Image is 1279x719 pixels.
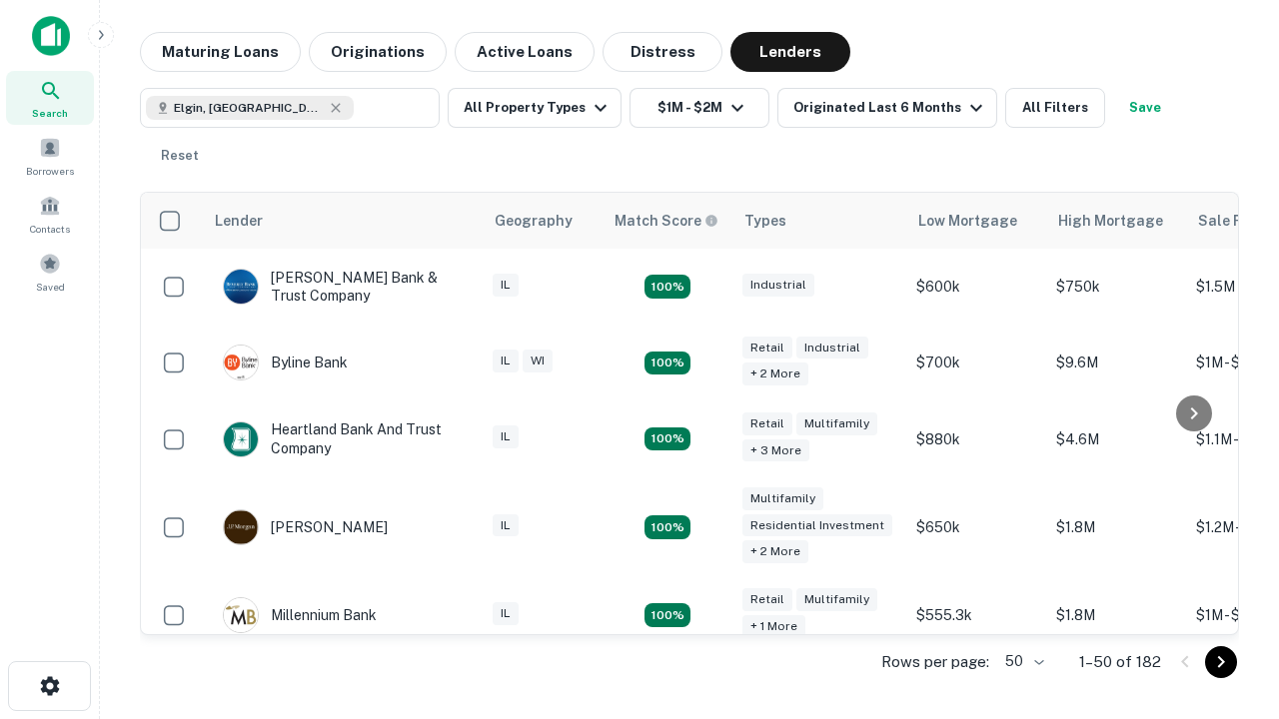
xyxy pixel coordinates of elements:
div: Geography [495,209,573,233]
div: IL [493,350,519,372]
div: + 1 more [742,615,805,638]
div: + 2 more [742,362,808,385]
td: $1.8M [1046,477,1186,578]
th: Low Mortgage [906,193,1046,249]
div: Originated Last 6 Months [793,96,988,120]
th: Capitalize uses an advanced AI algorithm to match your search with the best lender. The match sco... [603,193,732,249]
a: Contacts [6,187,94,241]
button: All Filters [1005,88,1105,128]
div: Types [744,209,786,233]
div: Lender [215,209,263,233]
a: Search [6,71,94,125]
td: $555.3k [906,577,1046,653]
button: Go to next page [1205,646,1237,678]
div: + 3 more [742,439,809,462]
div: IL [493,514,519,537]
div: Millennium Bank [223,597,377,633]
p: 1–50 of 182 [1079,650,1161,674]
div: Industrial [796,337,868,359]
img: picture [224,346,258,379]
th: Geography [483,193,603,249]
td: $1.8M [1046,577,1186,653]
img: capitalize-icon.png [32,16,70,56]
div: WI [523,350,553,372]
h6: Match Score [615,210,714,232]
button: $1M - $2M [630,88,769,128]
img: picture [224,422,258,456]
div: Multifamily [742,487,823,510]
div: Retail [742,588,792,611]
button: Distress [603,32,722,72]
td: $700k [906,325,1046,400]
span: Saved [36,279,65,295]
button: Reset [148,136,212,176]
span: Elgin, [GEOGRAPHIC_DATA], [GEOGRAPHIC_DATA] [174,99,324,117]
a: Saved [6,245,94,299]
div: IL [493,602,519,625]
td: $9.6M [1046,325,1186,400]
div: Matching Properties: 25, hasApolloMatch: undefined [644,515,690,539]
th: Types [732,193,906,249]
td: $600k [906,249,1046,325]
td: $880k [906,400,1046,476]
div: 50 [997,647,1047,676]
div: [PERSON_NAME] [223,509,388,545]
iframe: Chat Widget [1179,559,1279,655]
th: Lender [203,193,483,249]
div: Low Mortgage [918,209,1017,233]
div: High Mortgage [1058,209,1163,233]
span: Contacts [30,221,70,237]
div: Heartland Bank And Trust Company [223,420,463,456]
div: IL [493,425,519,448]
th: High Mortgage [1046,193,1186,249]
td: $650k [906,477,1046,578]
span: Borrowers [26,163,74,179]
td: $4.6M [1046,400,1186,476]
div: [PERSON_NAME] Bank & Trust Company [223,269,463,305]
p: Rows per page: [881,650,989,674]
button: Maturing Loans [140,32,301,72]
div: Matching Properties: 28, hasApolloMatch: undefined [644,275,690,299]
div: Retail [742,412,792,435]
div: IL [493,274,519,297]
div: Byline Bank [223,345,348,380]
button: Save your search to get updates of matches that match your search criteria. [1113,88,1177,128]
div: Capitalize uses an advanced AI algorithm to match your search with the best lender. The match sco... [615,210,718,232]
a: Borrowers [6,129,94,183]
div: Industrial [742,274,814,297]
button: Originations [309,32,447,72]
div: Matching Properties: 19, hasApolloMatch: undefined [644,352,690,375]
div: Matching Properties: 16, hasApolloMatch: undefined [644,603,690,627]
div: Retail [742,337,792,359]
img: picture [224,510,258,544]
div: Multifamily [796,588,877,611]
img: picture [224,270,258,304]
td: $750k [1046,249,1186,325]
button: Originated Last 6 Months [777,88,997,128]
div: + 2 more [742,540,808,563]
div: Multifamily [796,412,877,435]
button: Lenders [730,32,850,72]
div: Matching Properties: 19, hasApolloMatch: undefined [644,427,690,451]
span: Search [32,105,68,121]
button: All Property Types [448,88,622,128]
div: Residential Investment [742,514,892,537]
img: picture [224,598,258,632]
button: Active Loans [455,32,595,72]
